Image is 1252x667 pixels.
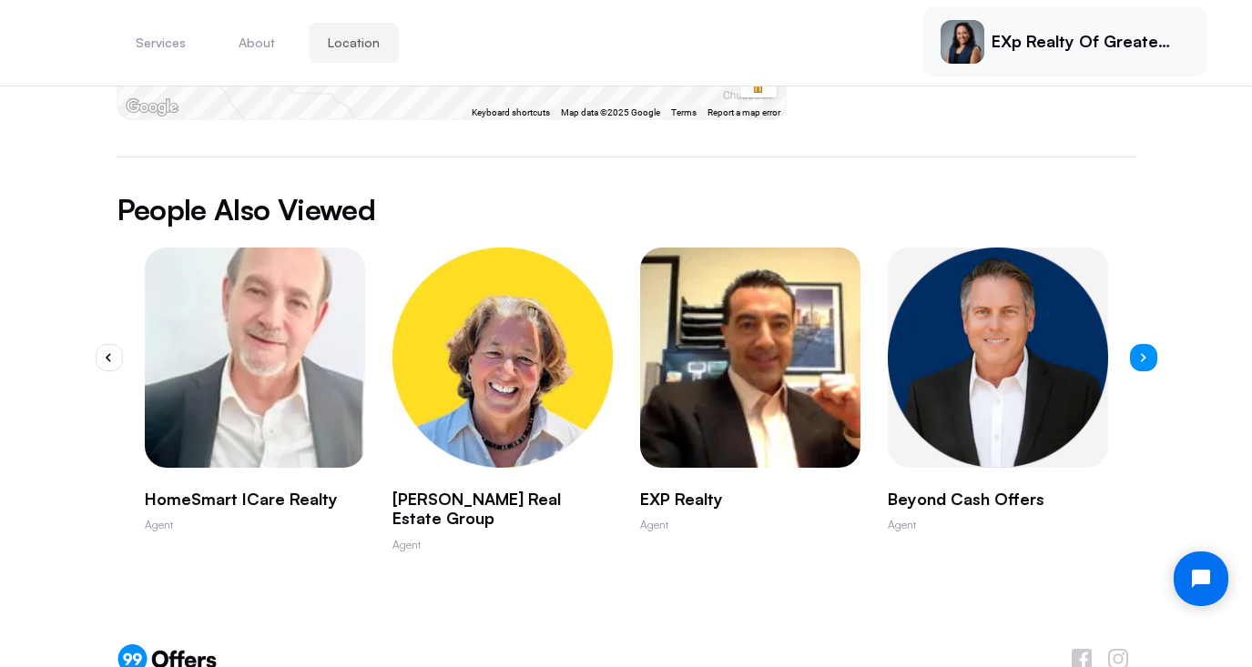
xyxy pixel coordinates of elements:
[992,32,1174,52] p: eXp Realty of Greater LA
[392,248,613,553] a: Tina Burke[PERSON_NAME] Real Estate GroupAgent
[640,248,860,534] a: JP ChimientiEXP RealtyAgent
[707,107,780,117] a: Report a map error
[392,248,613,553] swiper-slide: 6 / 10
[561,107,660,117] span: Map data ©2025 Google
[888,248,1108,534] swiper-slide: 8 / 10
[392,536,613,553] p: Agent
[117,23,205,63] button: Services
[640,248,860,468] img: JP Chimienti
[122,96,182,119] a: Open this area in Google Maps (opens a new window)
[145,516,365,533] p: Agent
[640,248,860,534] swiper-slide: 7 / 10
[309,23,399,63] button: Location
[472,106,550,119] button: Keyboard shortcuts
[117,194,1136,226] h2: People Also Viewed
[392,490,613,529] p: [PERSON_NAME] Real Estate Group
[888,248,1108,468] img: John Montano
[888,516,1108,533] p: Agent
[145,248,365,534] swiper-slide: 5 / 10
[219,23,294,63] button: About
[1158,536,1244,622] iframe: Tidio Chat
[145,248,365,534] a: Monte RobertsHomeSmart iCare RealtyAgent
[640,490,860,510] p: EXP Realty
[888,248,1108,534] a: John MontanoBeyond Cash OffersAgent
[671,107,697,117] a: Terms (opens in new tab)
[145,490,365,510] p: HomeSmart iCare Realty
[941,20,984,64] img: Vivienne Haroun
[888,490,1108,510] p: Beyond Cash Offers
[145,248,365,468] img: Monte Roberts
[392,248,613,468] img: Tina Burke
[122,96,182,119] img: Google
[640,516,860,533] p: Agent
